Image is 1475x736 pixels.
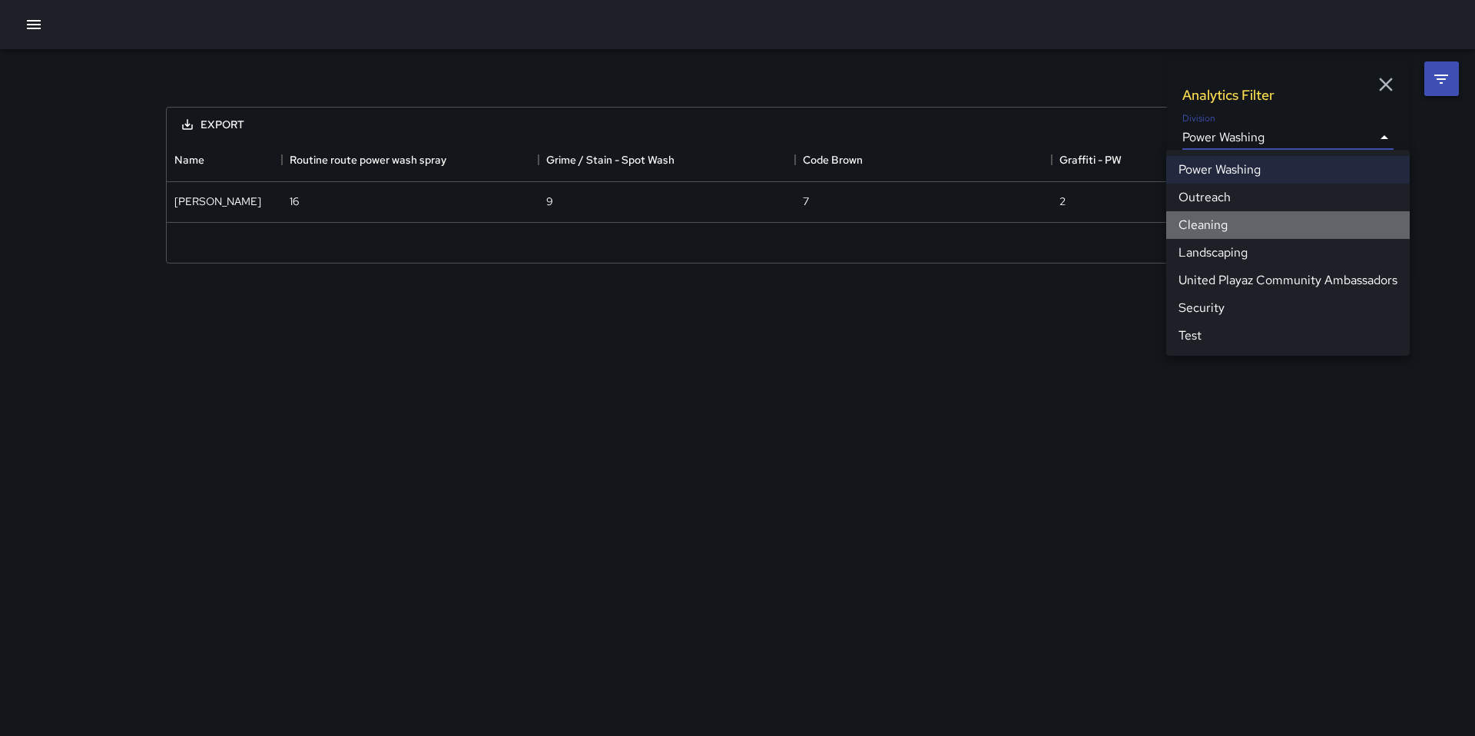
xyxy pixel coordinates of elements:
li: Security [1166,294,1410,322]
li: Power Washing [1166,156,1410,184]
li: Landscaping [1166,239,1410,267]
li: Cleaning [1166,211,1410,239]
li: United Playaz Community Ambassadors [1166,267,1410,294]
li: Test [1166,322,1410,350]
li: Outreach [1166,184,1410,211]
